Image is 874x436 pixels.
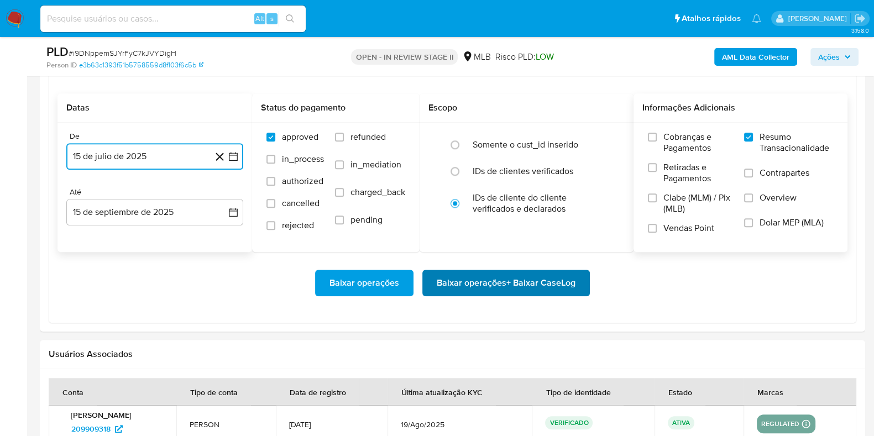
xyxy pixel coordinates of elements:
span: Atalhos rápidos [682,13,741,24]
p: sara.carvalhaes@mercadopago.com.br [788,13,850,24]
div: MLB [462,51,490,63]
span: # i9DNppemSJYrFyC7kJVYDigH [69,48,176,59]
span: s [270,13,274,24]
span: Alt [255,13,264,24]
a: Notificações [752,14,761,23]
p: OPEN - IN REVIEW STAGE II [351,49,458,65]
button: search-icon [279,11,301,27]
b: PLD [46,43,69,60]
button: AML Data Collector [714,48,797,66]
span: LOW [535,50,553,63]
span: Risco PLD: [495,51,553,63]
a: Sair [854,13,866,24]
b: Person ID [46,60,77,70]
b: AML Data Collector [722,48,789,66]
input: Pesquise usuários ou casos... [40,12,306,26]
button: Ações [810,48,859,66]
span: Ações [818,48,840,66]
h2: Usuários Associados [49,349,856,360]
a: e3b63c1393f51b5758559d8f103f6c5b [79,60,203,70]
span: 3.158.0 [851,26,868,35]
